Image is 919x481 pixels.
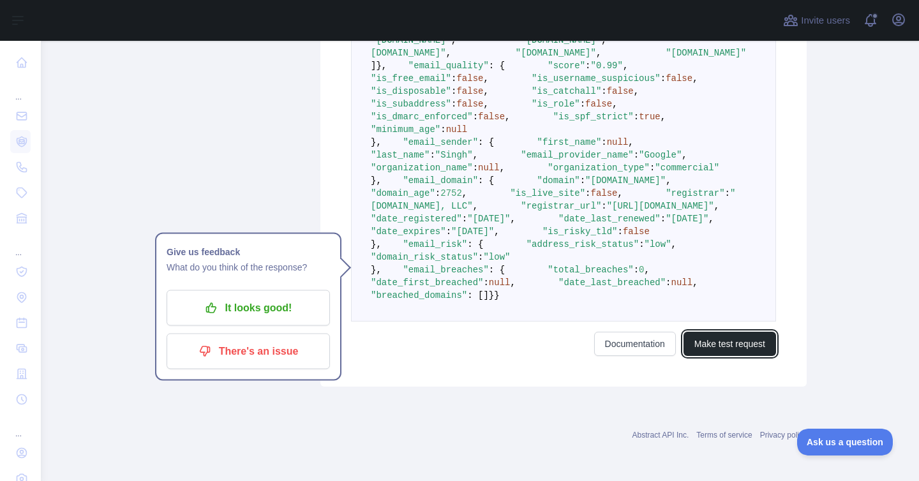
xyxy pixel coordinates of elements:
[489,61,505,71] span: : {
[634,86,639,96] span: ,
[371,252,478,262] span: "domain_risk_status"
[371,150,430,160] span: "last_name"
[371,124,440,135] span: "minimum_age"
[639,112,661,122] span: true
[666,48,746,58] span: "[DOMAIN_NAME]"
[682,150,687,160] span: ,
[661,73,666,84] span: :
[684,332,776,356] button: Make test request
[510,214,515,224] span: ,
[430,150,435,160] span: :
[645,239,671,249] span: "low"
[655,163,719,173] span: "commercial"
[467,214,510,224] span: "[DATE]"
[478,112,505,122] span: false
[456,86,483,96] span: false
[376,61,387,71] span: },
[527,239,639,249] span: "address_risk_status"
[489,265,505,275] span: : {
[596,48,601,58] span: ,
[403,175,478,186] span: "email_domain"
[371,239,382,249] span: },
[548,265,633,275] span: "total_breaches"
[483,99,488,109] span: ,
[607,86,634,96] span: false
[585,99,612,109] span: false
[451,226,494,237] span: "[DATE]"
[661,112,666,122] span: ,
[505,112,510,122] span: ,
[623,226,650,237] span: false
[553,112,634,122] span: "is_spf_strict"
[446,48,451,58] span: ,
[607,201,714,211] span: "[URL][DOMAIN_NAME]"
[548,61,585,71] span: "score"
[692,73,698,84] span: ,
[634,112,639,122] span: :
[456,99,483,109] span: false
[473,163,478,173] span: :
[645,265,650,275] span: ,
[585,188,590,198] span: :
[623,61,628,71] span: ,
[403,239,467,249] span: "email_risk"
[440,188,462,198] span: 2752
[371,99,451,109] span: "is_subaddress"
[10,77,31,102] div: ...
[639,265,644,275] span: 0
[618,188,623,198] span: ,
[601,86,606,96] span: :
[489,290,494,300] span: }
[494,290,499,300] span: }
[650,163,655,173] span: :
[594,332,676,356] a: Documentation
[167,260,330,275] p: What do you think of the response?
[725,188,730,198] span: :
[666,73,692,84] span: false
[618,226,623,237] span: :
[451,99,456,109] span: :
[591,188,618,198] span: false
[591,61,623,71] span: "0.99"
[473,201,478,211] span: ,
[634,265,639,275] span: :
[371,137,382,147] span: },
[666,188,724,198] span: "registrar"
[516,48,596,58] span: "[DOMAIN_NAME]"
[628,137,633,147] span: ,
[483,277,488,288] span: :
[440,124,445,135] span: :
[521,201,601,211] span: "registrar_url"
[580,175,585,186] span: :
[371,175,382,186] span: },
[671,277,693,288] span: null
[408,61,489,71] span: "email_quality"
[585,61,590,71] span: :
[601,201,606,211] span: :
[500,163,505,173] span: ,
[462,214,467,224] span: :
[473,150,478,160] span: ,
[478,163,500,173] span: null
[634,150,639,160] span: :
[371,73,451,84] span: "is_free_email"
[478,137,494,147] span: : {
[451,86,456,96] span: :
[558,214,661,224] span: "date_last_renewed"
[371,226,446,237] span: "date_expires"
[451,73,456,84] span: :
[494,226,499,237] span: ,
[612,99,617,109] span: ,
[462,188,467,198] span: ,
[696,431,752,440] a: Terms of service
[371,277,483,288] span: "date_first_breached"
[548,163,650,173] span: "organization_type"
[473,112,478,122] span: :
[371,61,376,71] span: ]
[371,86,451,96] span: "is_disposable"
[580,99,585,109] span: :
[483,252,510,262] span: "low"
[666,175,671,186] span: ,
[371,188,435,198] span: "domain_age"
[10,413,31,439] div: ...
